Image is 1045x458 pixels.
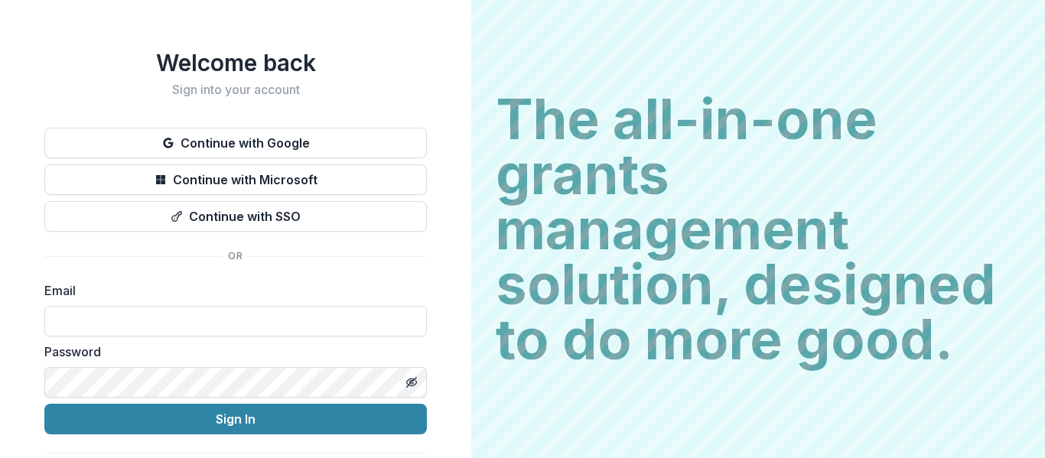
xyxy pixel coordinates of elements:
label: Email [44,281,418,300]
h1: Welcome back [44,49,427,76]
label: Password [44,343,418,361]
h2: Sign into your account [44,83,427,97]
button: Continue with SSO [44,201,427,232]
button: Toggle password visibility [399,370,424,395]
button: Continue with Microsoft [44,164,427,195]
button: Sign In [44,404,427,434]
button: Continue with Google [44,128,427,158]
